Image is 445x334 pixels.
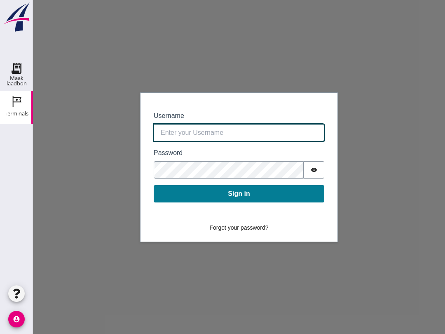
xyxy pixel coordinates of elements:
[121,148,291,158] label: Password
[121,111,291,121] label: Username
[271,161,291,179] button: Show password
[5,111,28,116] div: Terminals
[121,124,291,141] input: Enter your Username
[121,185,291,202] button: Sign in
[2,2,31,33] img: logo-small.a267ee39.svg
[8,311,25,327] i: account_circle
[171,221,241,235] button: Forgot your password?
